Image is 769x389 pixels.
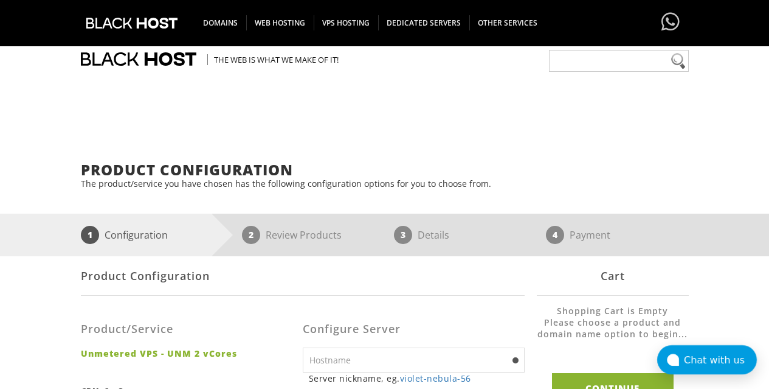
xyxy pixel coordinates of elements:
span: WEB HOSTING [246,15,314,30]
div: Product Configuration [81,256,525,296]
p: Details [418,226,449,244]
input: Hostname [303,348,525,373]
a: violet-nebula-56 [400,373,471,384]
span: 1 [81,226,99,244]
small: Server nickname, eg. [309,373,525,384]
div: Cart [537,256,689,296]
span: 2 [242,226,260,244]
button: Chat with us [657,345,757,374]
span: DOMAINS [195,15,247,30]
span: 3 [394,226,412,244]
h3: Configure Server [303,323,525,335]
h3: Product/Service [81,323,294,335]
span: 4 [546,226,564,244]
input: Need help? [549,50,689,72]
li: Shopping Cart is Empty Please choose a product and domain name option to begin... [537,305,689,352]
span: The Web is what we make of it! [207,54,339,65]
p: Review Products [266,226,342,244]
div: Chat with us [684,354,757,366]
p: Configuration [105,226,168,244]
strong: Unmetered VPS - UNM 2 vCores [81,348,294,359]
p: The product/service you have chosen has the following configuration options for you to choose from. [81,178,689,189]
span: OTHER SERVICES [469,15,546,30]
span: VPS HOSTING [314,15,379,30]
h1: Product Configuration [81,162,689,178]
span: DEDICATED SERVERS [378,15,470,30]
p: Payment [570,226,610,244]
